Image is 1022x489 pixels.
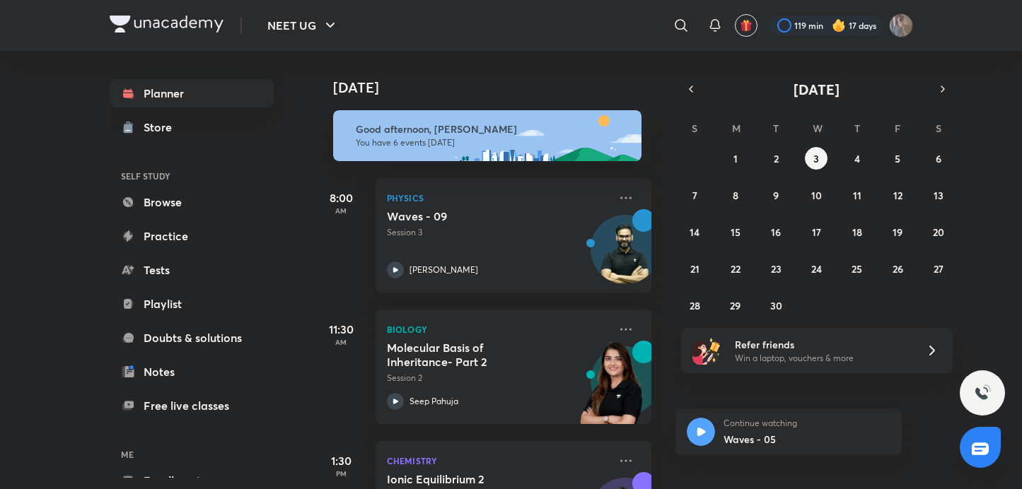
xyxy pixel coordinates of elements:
[313,469,370,478] p: PM
[735,352,909,365] p: Win a laptop, vouchers & more
[854,122,860,135] abbr: Thursday
[812,225,821,239] abbr: September 17, 2025
[313,452,370,469] h5: 1:30
[886,147,909,170] button: September 5, 2025
[846,220,869,243] button: September 18, 2025
[313,189,370,206] h5: 8:00
[934,262,943,276] abbr: September 27, 2025
[333,110,641,161] img: afternoon
[832,18,846,33] img: streak
[356,137,629,148] p: You have 6 events [DATE]
[765,147,787,170] button: September 2, 2025
[733,152,738,165] abbr: September 1, 2025
[110,442,274,466] h6: ME
[927,257,950,280] button: September 27, 2025
[811,189,822,202] abbr: September 10, 2025
[731,225,741,239] abbr: September 15, 2025
[313,206,370,215] p: AM
[893,262,903,276] abbr: September 26, 2025
[110,324,274,352] a: Doubts & solutions
[333,79,666,96] h4: [DATE]
[886,220,909,243] button: September 19, 2025
[774,152,779,165] abbr: September 2, 2025
[735,337,909,352] h6: Refer friends
[936,152,941,165] abbr: September 6, 2025
[771,262,782,276] abbr: September 23, 2025
[805,147,828,170] button: September 3, 2025
[683,257,706,280] button: September 21, 2025
[110,16,223,36] a: Company Logo
[733,189,738,202] abbr: September 8, 2025
[724,257,747,280] button: September 22, 2025
[731,262,741,276] abbr: September 22, 2025
[730,299,741,312] abbr: September 29, 2025
[690,225,699,239] abbr: September 14, 2025
[846,184,869,206] button: September 11, 2025
[895,122,900,135] abbr: Friday
[794,80,840,99] span: [DATE]
[732,122,741,135] abbr: Monday
[765,257,787,280] button: September 23, 2025
[387,321,609,338] p: Biology
[683,220,706,243] button: September 14, 2025
[701,79,933,99] button: [DATE]
[886,184,909,206] button: September 12, 2025
[313,321,370,338] h5: 11:30
[683,294,706,317] button: September 28, 2025
[110,188,274,216] a: Browse
[893,189,902,202] abbr: September 12, 2025
[846,147,869,170] button: September 4, 2025
[773,189,779,202] abbr: September 9, 2025
[936,122,941,135] abbr: Saturday
[387,372,609,384] p: Session 2
[692,336,721,365] img: referral
[110,164,274,188] h6: SELF STUDY
[724,147,747,170] button: September 1, 2025
[765,220,787,243] button: September 16, 2025
[387,452,609,469] p: Chemistry
[813,122,823,135] abbr: Wednesday
[313,338,370,346] p: AM
[805,220,828,243] button: September 17, 2025
[927,184,950,206] button: September 13, 2025
[770,299,782,312] abbr: September 30, 2025
[852,225,862,239] abbr: September 18, 2025
[811,262,822,276] abbr: September 24, 2025
[846,257,869,280] button: September 25, 2025
[144,119,180,136] div: Store
[765,294,787,317] button: September 30, 2025
[927,220,950,243] button: September 20, 2025
[934,189,943,202] abbr: September 13, 2025
[853,189,861,202] abbr: September 11, 2025
[773,122,779,135] abbr: Tuesday
[740,19,753,32] img: avatar
[387,226,609,239] p: Session 3
[724,432,890,447] p: Waves - 05
[692,122,697,135] abbr: Sunday
[690,299,700,312] abbr: September 28, 2025
[974,384,991,401] img: ttu
[110,222,274,250] a: Practice
[387,472,563,486] h5: Ionic Equilibrium 2
[110,391,274,420] a: Free live classes
[893,225,902,239] abbr: September 19, 2025
[805,184,828,206] button: September 10, 2025
[724,418,890,429] p: Continue watching
[724,294,747,317] button: September 29, 2025
[387,209,563,223] h5: Waves - 09
[690,262,699,276] abbr: September 21, 2025
[110,256,274,284] a: Tests
[591,223,659,290] img: Avatar
[933,225,944,239] abbr: September 20, 2025
[735,14,757,37] button: avatar
[886,257,909,280] button: September 26, 2025
[110,16,223,33] img: Company Logo
[387,341,563,369] h5: Molecular Basis of Inheritance- Part 2
[813,152,819,165] abbr: September 3, 2025
[724,184,747,206] button: September 8, 2025
[724,220,747,243] button: September 15, 2025
[927,147,950,170] button: September 6, 2025
[259,11,347,40] button: NEET UG
[805,257,828,280] button: September 24, 2025
[110,290,274,318] a: Playlist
